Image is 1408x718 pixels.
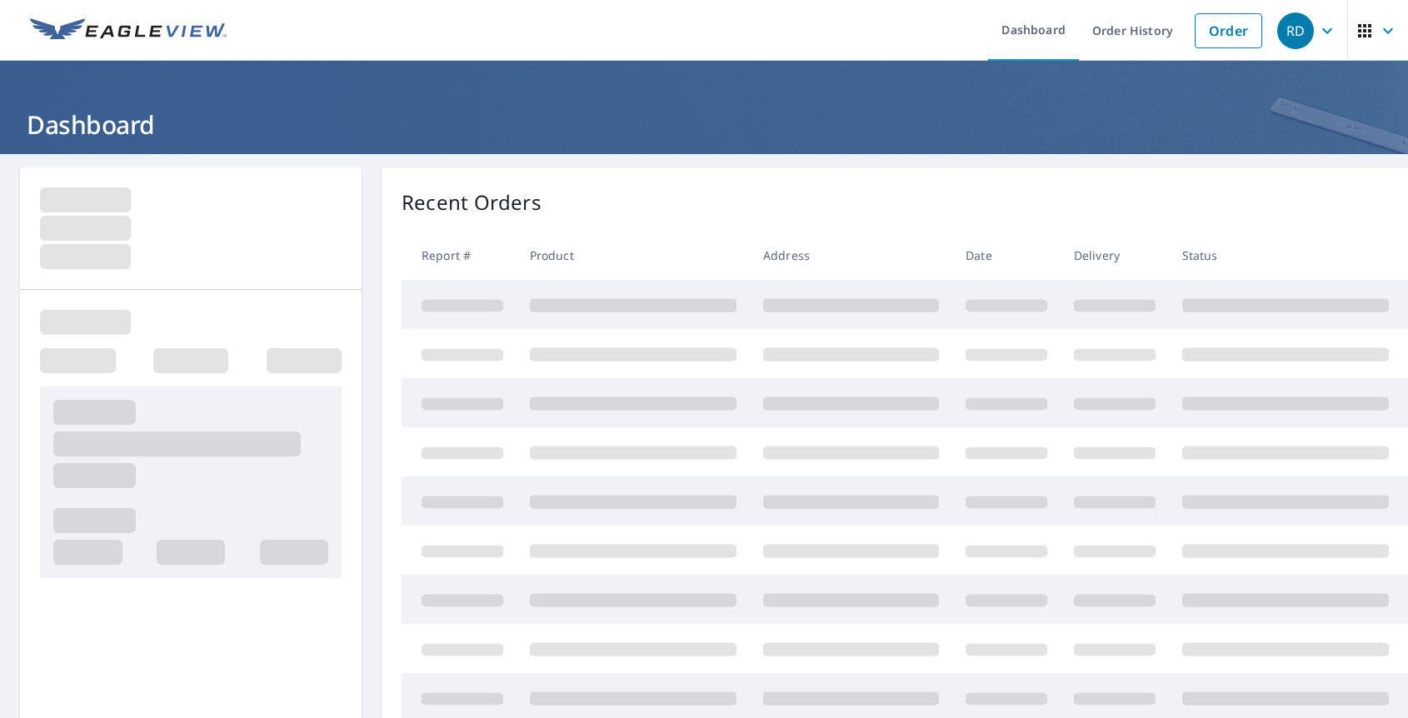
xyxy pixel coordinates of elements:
a: Order [1195,13,1262,48]
img: EV Logo [30,18,227,43]
th: Date [952,231,1061,280]
th: Delivery [1061,231,1169,280]
th: Status [1169,231,1402,280]
p: Recent Orders [402,187,542,217]
div: RD [1277,12,1314,49]
th: Address [750,231,952,280]
th: Report # [402,231,517,280]
h1: Dashboard [20,107,1388,142]
th: Product [517,231,750,280]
